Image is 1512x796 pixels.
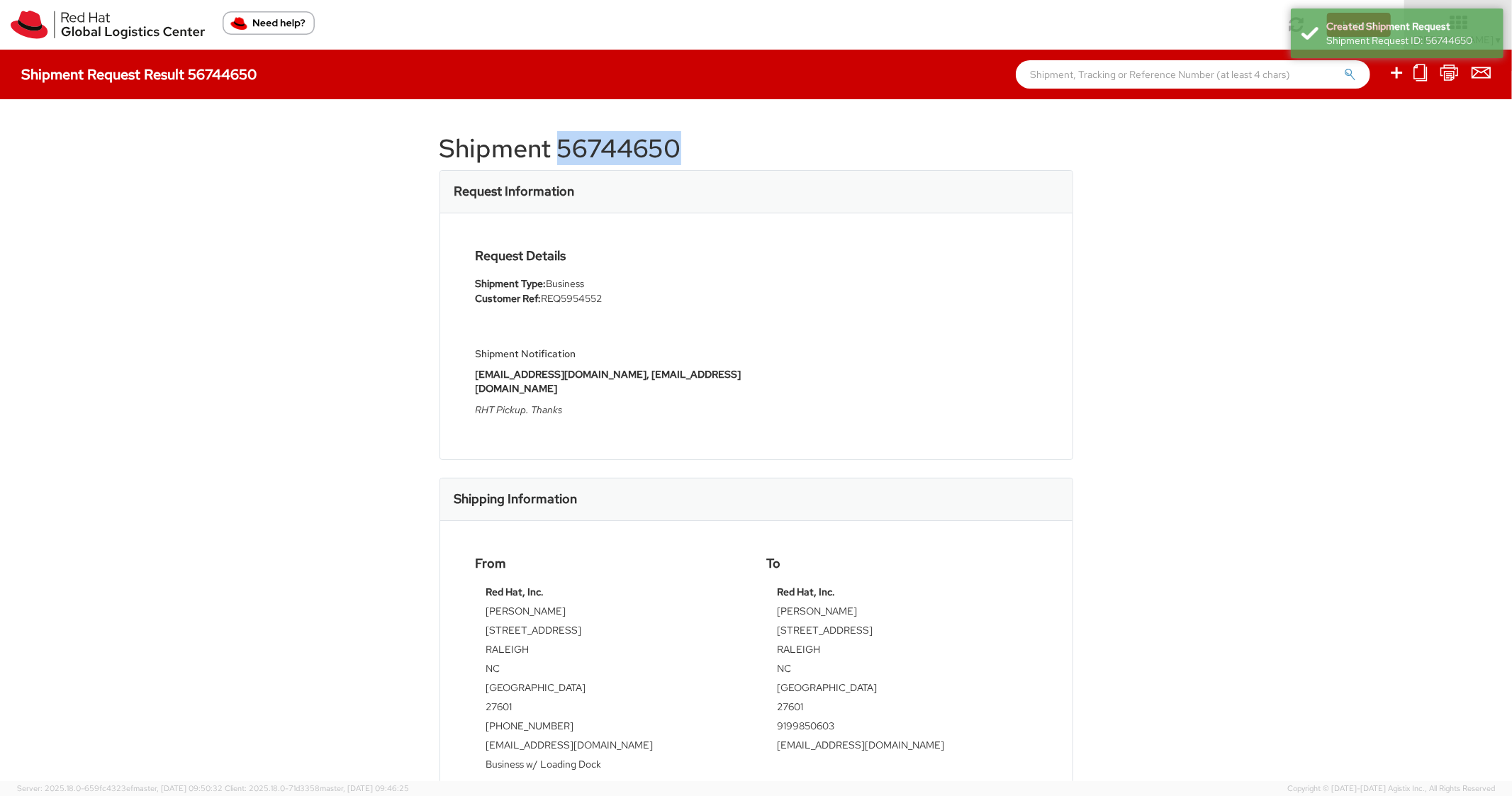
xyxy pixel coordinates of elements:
[486,623,735,642] td: [STREET_ADDRESS]
[767,556,1037,571] h4: To
[486,700,735,719] td: 27601
[486,757,735,776] td: Business w/ Loading Dock
[11,11,205,39] img: rh-logistics-00dfa346123c4ec078e1.svg
[454,184,575,198] h3: Request Information
[1016,60,1370,89] input: Shipment, Tracking or Reference Number (at least 4 chars)
[17,783,223,793] span: Server: 2025.18.0-659fc4323ef
[778,604,1026,623] td: [PERSON_NAME]
[476,249,746,263] h4: Request Details
[21,67,257,82] h4: Shipment Request Result 56744650
[476,291,746,306] li: REQ5954552
[454,492,578,506] h3: Shipping Information
[486,642,735,661] td: RALEIGH
[778,585,836,598] strong: Red Hat, Inc.
[133,783,223,793] span: master, [DATE] 09:50:32
[476,403,563,416] i: RHT Pickup. Thanks
[223,11,315,35] button: Need help?
[486,680,735,700] td: [GEOGRAPHIC_DATA]
[439,135,1073,163] h1: Shipment 56744650
[476,349,746,359] h5: Shipment Notification
[486,661,735,680] td: NC
[486,738,735,757] td: [EMAIL_ADDRESS][DOMAIN_NAME]
[320,783,409,793] span: master, [DATE] 09:46:25
[778,700,1026,719] td: 27601
[486,604,735,623] td: [PERSON_NAME]
[486,585,544,598] strong: Red Hat, Inc.
[778,719,1026,738] td: 9199850603
[778,661,1026,680] td: NC
[476,556,746,571] h4: From
[476,368,741,395] strong: [EMAIL_ADDRESS][DOMAIN_NAME], [EMAIL_ADDRESS][DOMAIN_NAME]
[1326,19,1493,33] div: Created Shipment Request
[778,680,1026,700] td: [GEOGRAPHIC_DATA]
[778,623,1026,642] td: [STREET_ADDRESS]
[778,738,1026,757] td: [EMAIL_ADDRESS][DOMAIN_NAME]
[486,719,735,738] td: [PHONE_NUMBER]
[1287,783,1495,795] span: Copyright © [DATE]-[DATE] Agistix Inc., All Rights Reserved
[476,292,542,305] strong: Customer Ref:
[476,276,746,291] li: Business
[476,277,547,290] strong: Shipment Type:
[778,642,1026,661] td: RALEIGH
[1326,33,1493,47] div: Shipment Request ID: 56744650
[225,783,409,793] span: Client: 2025.18.0-71d3358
